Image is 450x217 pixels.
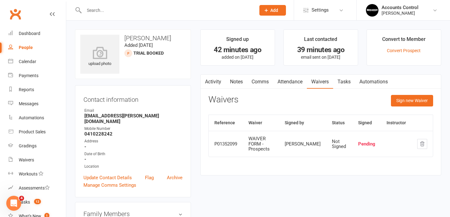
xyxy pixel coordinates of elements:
[382,35,426,47] div: Convert to Member
[214,141,237,147] div: P01352099
[19,185,50,190] div: Assessments
[382,5,418,10] div: Accounts Control
[34,199,41,204] span: 12
[381,115,412,131] th: Instructor
[19,171,37,176] div: Workouts
[247,75,273,89] a: Comms
[8,69,66,83] a: Payments
[84,138,182,144] div: Address
[248,136,273,152] div: WAIVER FORM - Prospects
[19,129,46,134] div: Product Sales
[8,111,66,125] a: Automations
[133,51,164,56] span: Trial Booked
[201,75,226,89] a: Activity
[366,4,378,17] img: thumb_image1701918351.png
[6,196,21,211] iframe: Intercom live chat
[19,143,37,148] div: Gradings
[8,125,66,139] a: Product Sales
[19,87,34,92] div: Reports
[19,157,34,162] div: Waivers
[84,151,182,157] div: Date of Birth
[206,55,269,60] p: added on [DATE]
[80,35,186,42] h3: [PERSON_NAME]
[8,139,66,153] a: Gradings
[332,139,347,149] div: Not Signed
[358,141,375,147] div: Pending
[333,75,355,89] a: Tasks
[312,3,329,17] span: Settings
[8,41,66,55] a: People
[84,126,182,132] div: Mobile Number
[83,94,182,103] h3: Contact information
[352,115,381,131] th: Signed
[382,10,418,16] div: [PERSON_NAME]
[279,115,326,131] th: Signed by
[304,35,337,47] div: Last contacted
[8,167,66,181] a: Workouts
[8,153,66,167] a: Waivers
[326,115,352,131] th: Status
[19,101,38,106] div: Messages
[19,45,33,50] div: People
[84,113,182,124] strong: [EMAIL_ADDRESS][PERSON_NAME][DOMAIN_NAME]
[84,108,182,114] div: Email
[8,195,66,209] a: Tasks 12
[270,8,278,13] span: Add
[208,95,238,105] h3: Waivers
[289,47,352,53] div: 39 minutes ago
[19,31,40,36] div: Dashboard
[19,115,44,120] div: Automations
[82,6,251,15] input: Search...
[243,115,279,131] th: Waiver
[355,75,392,89] a: Automations
[259,5,286,16] button: Add
[19,200,30,205] div: Tasks
[145,174,154,181] a: Flag
[84,164,182,170] div: Location
[124,42,153,48] time: Added [DATE]
[226,75,247,89] a: Notes
[84,156,182,162] strong: -
[209,115,243,131] th: Reference
[387,48,421,53] a: Convert Prospect
[8,83,66,97] a: Reports
[285,141,321,147] div: [PERSON_NAME]
[8,55,66,69] a: Calendar
[206,47,269,53] div: 42 minutes ago
[226,35,249,47] div: Signed up
[19,196,24,201] span: 4
[391,95,433,106] button: Sign new Waiver
[83,181,136,189] a: Manage Comms Settings
[307,75,333,89] a: Waivers
[19,73,38,78] div: Payments
[84,144,182,150] strong: -
[7,6,23,22] a: Clubworx
[167,174,182,181] a: Archive
[289,55,352,60] p: email sent on [DATE]
[8,97,66,111] a: Messages
[80,47,119,67] div: upload photo
[273,75,307,89] a: Attendance
[8,27,66,41] a: Dashboard
[83,174,132,181] a: Update Contact Details
[19,59,36,64] div: Calendar
[84,131,182,137] strong: 0410228242
[8,181,66,195] a: Assessments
